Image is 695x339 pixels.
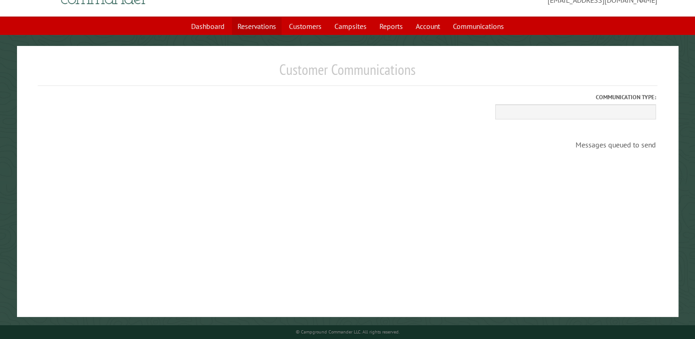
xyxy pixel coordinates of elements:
small: © Campground Commander LLC. All rights reserved. [296,329,400,335]
a: Customers [283,17,327,35]
a: Reservations [232,17,282,35]
a: Communications [447,17,509,35]
a: Campsites [329,17,372,35]
div: Messages queued to send [60,140,656,149]
h1: Customer Communications [38,61,657,86]
a: Account [410,17,446,35]
a: Dashboard [186,17,230,35]
a: Reports [374,17,408,35]
label: Communication type: [67,93,656,102]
